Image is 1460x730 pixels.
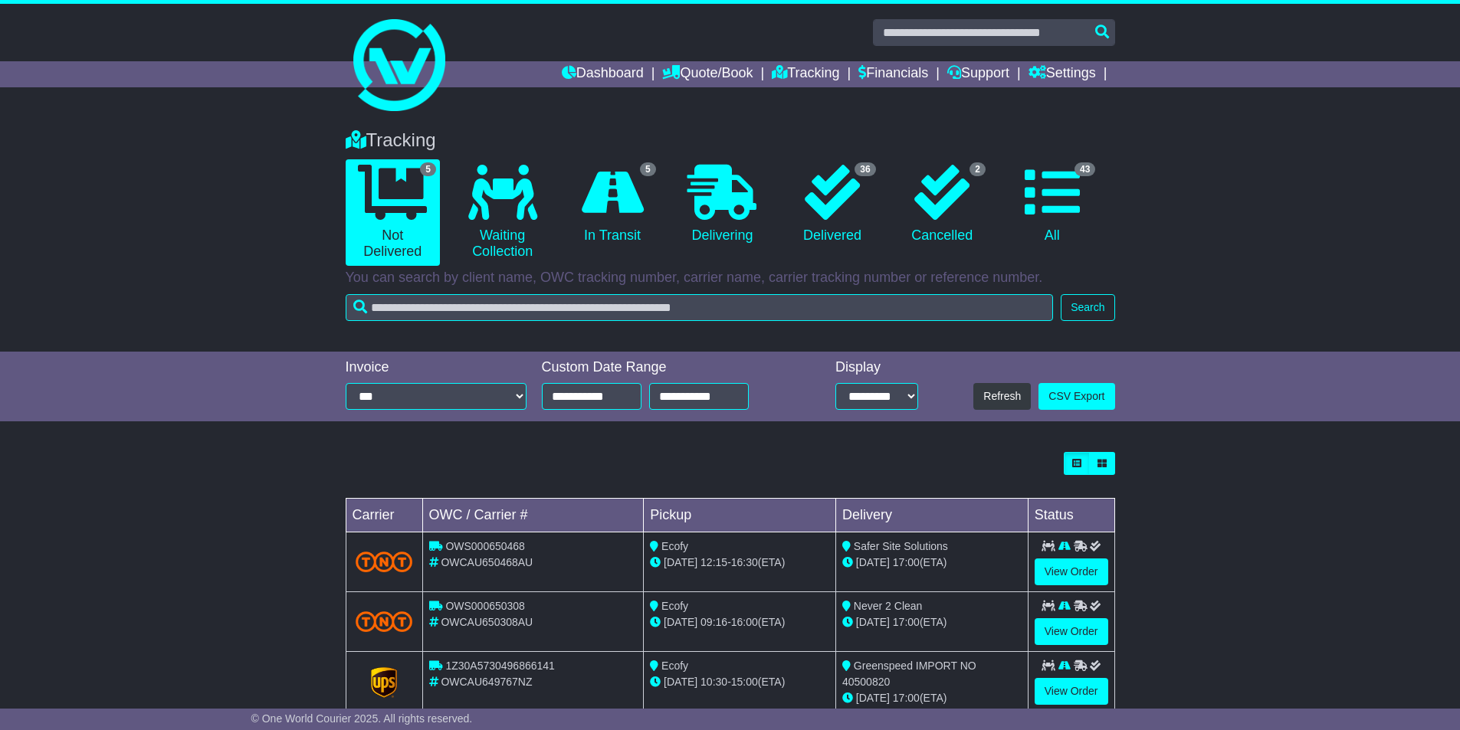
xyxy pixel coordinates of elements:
[445,540,525,552] span: OWS000650468
[855,162,875,176] span: 36
[1029,61,1096,87] a: Settings
[420,162,436,176] span: 5
[441,616,533,628] span: OWCAU650308AU
[772,61,839,87] a: Tracking
[565,159,659,250] a: 5 In Transit
[1035,618,1108,645] a: View Order
[835,359,918,376] div: Display
[662,61,753,87] a: Quote/Book
[893,692,920,704] span: 17:00
[664,556,697,568] span: [DATE]
[346,359,527,376] div: Invoice
[973,383,1031,410] button: Refresh
[640,162,656,176] span: 5
[675,159,769,250] a: Delivering
[842,660,976,688] span: Greenspeed IMPORT NO 40500820
[356,611,413,632] img: TNT_Domestic.png
[371,667,397,698] img: GetCarrierServiceLogo
[854,600,923,612] span: Never 2 Clean
[251,712,473,725] span: © One World Courier 2025. All rights reserved.
[731,556,758,568] span: 16:30
[970,162,986,176] span: 2
[731,616,758,628] span: 16:00
[346,159,440,266] a: 5 Not Delivered
[455,159,550,266] a: Waiting Collection
[842,614,1022,630] div: (ETA)
[858,61,928,87] a: Financials
[1074,162,1095,176] span: 43
[356,552,413,572] img: TNT_Domestic.png
[441,676,532,688] span: OWCAU649767NZ
[842,555,1022,571] div: (ETA)
[856,616,890,628] span: [DATE]
[700,616,727,628] span: 09:16
[854,540,948,552] span: Safer Site Solutions
[542,359,788,376] div: Custom Date Range
[664,616,697,628] span: [DATE]
[562,61,644,87] a: Dashboard
[835,499,1028,532] td: Delivery
[1005,159,1099,250] a: 43 All
[661,600,688,612] span: Ecofy
[661,660,688,672] span: Ecofy
[731,676,758,688] span: 15:00
[700,556,727,568] span: 12:15
[346,499,422,532] td: Carrier
[441,556,533,568] span: OWCAU650468AU
[1035,678,1108,705] a: View Order
[445,600,525,612] span: OWS000650308
[842,690,1022,706] div: (ETA)
[947,61,1009,87] a: Support
[856,556,890,568] span: [DATE]
[644,499,836,532] td: Pickup
[893,616,920,628] span: 17:00
[895,159,989,250] a: 2 Cancelled
[785,159,879,250] a: 36 Delivered
[1028,499,1114,532] td: Status
[893,556,920,568] span: 17:00
[664,676,697,688] span: [DATE]
[1061,294,1114,321] button: Search
[422,499,644,532] td: OWC / Carrier #
[650,614,829,630] div: - (ETA)
[1035,558,1108,585] a: View Order
[856,692,890,704] span: [DATE]
[445,660,554,672] span: 1Z30A5730496866141
[650,674,829,690] div: - (ETA)
[1038,383,1114,410] a: CSV Export
[700,676,727,688] span: 10:30
[650,555,829,571] div: - (ETA)
[661,540,688,552] span: Ecofy
[346,270,1115,286] p: You can search by client name, OWC tracking number, carrier name, carrier tracking number or refe...
[338,129,1123,152] div: Tracking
